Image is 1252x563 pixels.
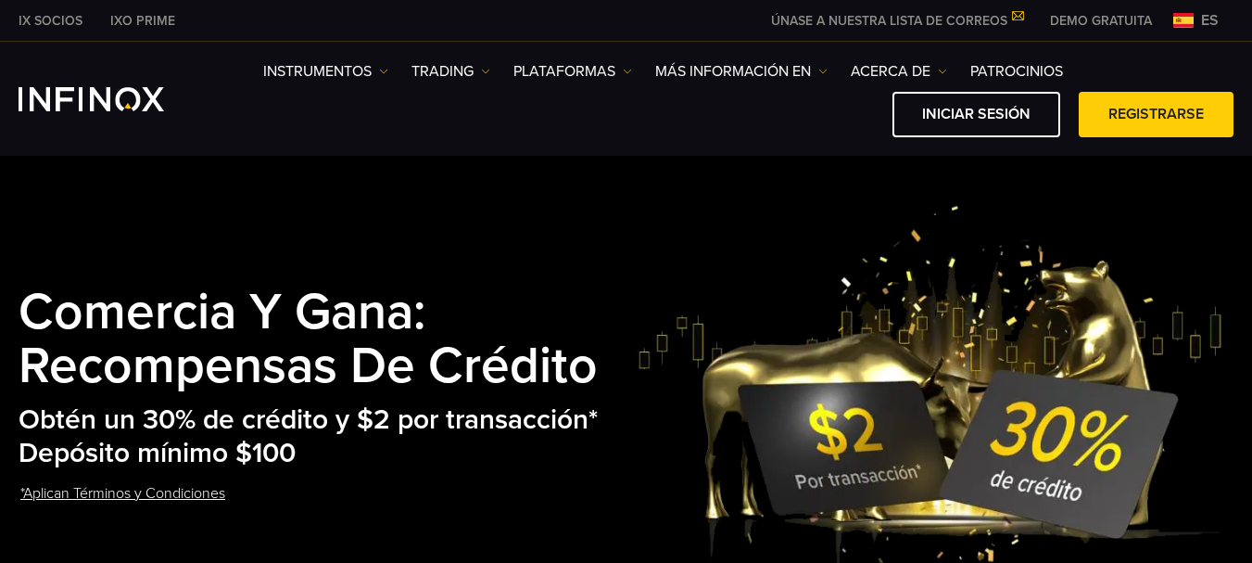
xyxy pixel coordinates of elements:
a: ACERCA DE [851,60,947,83]
a: Patrocinios [970,60,1063,83]
a: INFINOX [96,11,189,31]
a: INFINOX [5,11,96,31]
span: es [1194,9,1226,32]
a: Más información en [655,60,828,83]
a: INFINOX Logo [19,87,208,111]
a: ÚNASE A NUESTRA LISTA DE CORREOS [757,13,1036,29]
a: PLATAFORMAS [513,60,632,83]
strong: Comercia y Gana: Recompensas de Crédito [19,282,598,397]
a: Registrarse [1079,92,1233,137]
a: TRADING [411,60,490,83]
h2: Obtén un 30% de crédito y $2 por transacción* Depósito mínimo $100 [19,403,637,471]
a: *Aplican Términos y Condiciones [19,471,227,517]
a: Iniciar sesión [892,92,1060,137]
a: INFINOX MENU [1036,11,1166,31]
a: Instrumentos [263,60,388,83]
